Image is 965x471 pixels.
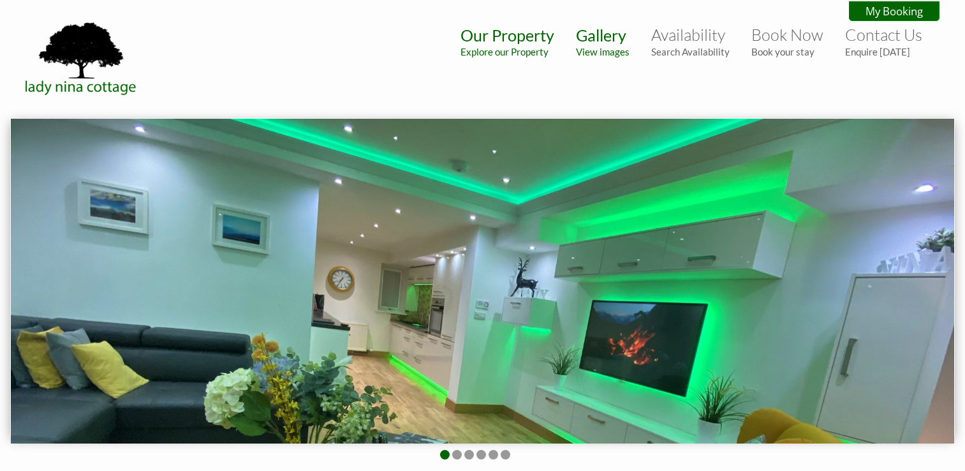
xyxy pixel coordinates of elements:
[576,26,630,57] a: GalleryView images
[651,46,730,57] small: Search Availability
[849,1,939,21] a: My Booking
[751,25,823,57] a: Book NowBook your stay
[460,26,554,57] a: Our PropertyExplore our Property
[651,25,730,57] a: AvailabilitySearch Availability
[845,46,922,57] small: Enquire [DATE]
[845,25,922,57] a: Contact UsEnquire [DATE]
[751,46,823,57] small: Book your stay
[576,46,630,57] small: View images
[18,20,145,96] img: Lady Nina Cottage
[460,46,554,57] small: Explore our Property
